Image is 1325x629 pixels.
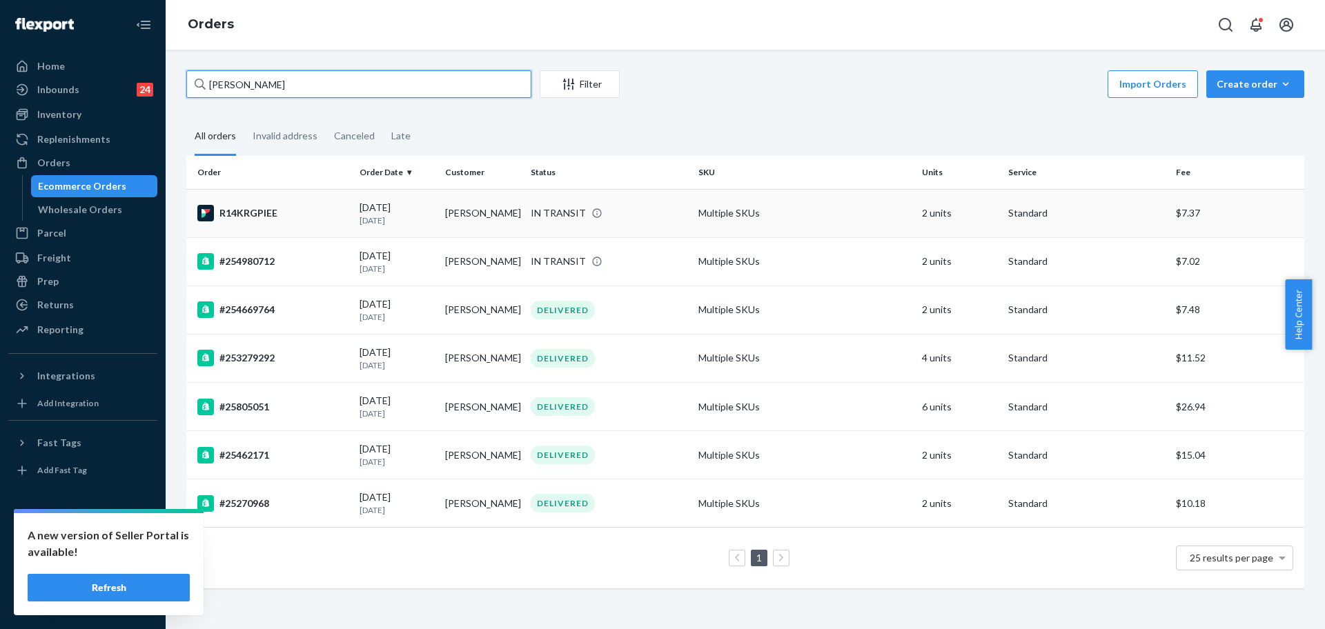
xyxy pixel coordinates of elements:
[440,334,525,382] td: [PERSON_NAME]
[440,237,525,286] td: [PERSON_NAME]
[1008,448,1165,462] p: Standard
[360,214,434,226] p: [DATE]
[1170,431,1304,479] td: $15.04
[540,70,620,98] button: Filter
[531,254,586,268] div: IN TRANSIT
[1285,279,1312,350] button: Help Center
[1217,77,1294,91] div: Create order
[177,5,245,45] ol: breadcrumbs
[197,253,349,270] div: #254980712
[37,226,66,240] div: Parcel
[916,189,1002,237] td: 2 units
[1170,237,1304,286] td: $7.02
[693,156,916,189] th: SKU
[37,108,81,121] div: Inventory
[916,334,1002,382] td: 4 units
[360,263,434,274] p: [DATE]
[1008,303,1165,317] p: Standard
[8,270,157,292] a: Prep
[693,334,916,382] td: Multiple SKUs
[445,166,520,178] div: Customer
[37,156,70,170] div: Orders
[197,495,349,512] div: #25270968
[31,175,158,197] a: Ecommerce Orders
[37,369,95,383] div: Integrations
[186,156,354,189] th: Order
[693,479,916,528] td: Multiple SKUs
[440,286,525,334] td: [PERSON_NAME]
[360,359,434,371] p: [DATE]
[37,323,84,337] div: Reporting
[8,590,157,612] button: Give Feedback
[37,59,65,73] div: Home
[1190,552,1273,563] span: 25 results per page
[531,301,595,319] div: DELIVERED
[38,203,122,217] div: Wholesale Orders
[31,199,158,221] a: Wholesale Orders
[531,206,586,220] div: IN TRANSIT
[1008,254,1165,268] p: Standard
[440,431,525,479] td: [PERSON_NAME]
[197,399,349,415] div: #25805051
[693,189,916,237] td: Multiple SKUs
[8,247,157,269] a: Freight
[354,156,440,189] th: Order Date
[1008,351,1165,365] p: Standard
[197,447,349,463] div: #25462171
[8,128,157,150] a: Replenishments
[360,456,434,468] p: [DATE]
[693,286,916,334] td: Multiple SKUs
[693,237,916,286] td: Multiple SKUs
[360,311,434,323] p: [DATE]
[28,527,190,560] p: A new version of Seller Portal is available!
[8,319,157,341] a: Reporting
[130,11,157,39] button: Close Navigation
[37,132,110,146] div: Replenishments
[1170,286,1304,334] td: $7.48
[8,543,157,566] a: Talk to Support
[360,408,434,419] p: [DATE]
[916,286,1002,334] td: 2 units
[1008,497,1165,510] p: Standard
[916,156,1002,189] th: Units
[440,383,525,431] td: [PERSON_NAME]
[188,17,234,32] a: Orders
[197,205,349,221] div: R14KRGPIEE
[916,237,1002,286] td: 2 units
[37,251,71,265] div: Freight
[1170,383,1304,431] td: $26.94
[37,83,79,97] div: Inbounds
[531,494,595,512] div: DELIVERED
[531,349,595,368] div: DELIVERED
[37,436,81,450] div: Fast Tags
[8,79,157,101] a: Inbounds24
[525,156,693,189] th: Status
[1008,206,1165,220] p: Standard
[37,298,74,312] div: Returns
[1170,479,1304,528] td: $10.18
[197,350,349,366] div: #253279292
[693,383,916,431] td: Multiple SKUs
[8,520,157,542] a: Settings
[8,103,157,126] a: Inventory
[916,383,1002,431] td: 6 units
[197,301,349,318] div: #254669764
[8,152,157,174] a: Orders
[540,77,619,91] div: Filter
[8,567,157,589] a: Help Center
[916,431,1002,479] td: 2 units
[8,392,157,415] a: Add Integration
[1003,156,1170,189] th: Service
[693,431,916,479] td: Multiple SKUs
[1273,11,1300,39] button: Open account menu
[1212,11,1239,39] button: Open Search Box
[15,18,74,32] img: Flexport logo
[253,118,317,154] div: Invalid address
[37,464,87,476] div: Add Fast Tag
[360,394,434,419] div: [DATE]
[754,552,765,563] a: Page 1 is your current page
[1170,334,1304,382] td: $11.52
[195,118,236,156] div: All orders
[360,249,434,274] div: [DATE]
